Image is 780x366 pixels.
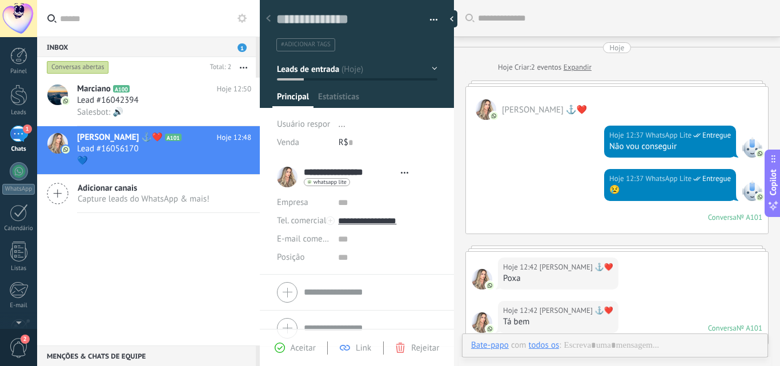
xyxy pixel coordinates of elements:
[702,130,731,141] span: Entregue
[238,43,247,52] span: 1
[756,150,764,158] img: com.amocrm.amocrmwa.svg
[540,305,613,316] span: Denise Amorim ⚓❤️
[277,115,330,134] div: Usuário responsável
[77,83,111,95] span: Marciano
[737,212,762,222] div: № A101
[610,42,625,53] div: Hoje
[609,184,731,196] div: 😢
[472,269,492,289] span: Denise Amorim ⚓❤️
[559,340,561,351] span: :
[498,62,592,73] div: Criar:
[165,134,182,141] span: A101
[737,323,762,333] div: № A101
[77,143,139,155] span: Lead #16056170
[217,132,251,143] span: Hoje 12:48
[646,130,691,141] span: WhatsApp Lite
[609,141,731,152] div: Não vou conseguir
[277,234,338,244] span: E-mail comercial
[231,57,256,78] button: Mais
[531,62,561,73] span: 2 eventos
[206,62,231,73] div: Total: 2
[277,91,309,108] span: Principal
[313,179,347,185] span: whatsapp lite
[37,37,256,57] div: Inbox
[2,109,35,116] div: Leads
[486,281,494,289] img: com.amocrm.amocrmwa.svg
[277,119,351,130] span: Usuário responsável
[411,343,439,353] span: Rejeitar
[708,323,737,333] div: Conversa
[767,169,779,195] span: Copilot
[217,83,251,95] span: Hoje 12:50
[498,62,514,73] div: Hoje
[564,62,592,73] a: Expandir
[37,345,256,366] div: Menções & Chats de equipe
[78,194,210,204] span: Capture leads do WhatsApp & mais!
[529,340,560,350] div: todos os
[702,173,731,184] span: Entregue
[62,146,70,154] img: icon
[742,180,762,201] span: WhatsApp Lite
[277,248,329,267] div: Posição
[742,137,762,158] span: WhatsApp Lite
[2,68,35,75] div: Painel
[609,173,646,184] div: Hoje 12:37
[77,155,88,166] span: 💙
[646,173,691,184] span: WhatsApp Lite
[2,225,35,232] div: Calendário
[78,183,210,194] span: Adicionar canais
[503,273,613,284] div: Poxa
[446,10,457,27] div: ocultar
[503,305,540,316] div: Hoje 12:42
[486,325,494,333] img: com.amocrm.amocrmwa.svg
[21,335,30,344] span: 2
[37,126,260,174] a: avataricon[PERSON_NAME] ⚓❤️A101Hoje 12:48Lead #16056170💙
[708,212,737,222] div: Conversa
[277,212,326,230] button: Tel. comercial
[503,262,540,273] div: Hoje 12:42
[2,302,35,309] div: E-mail
[281,41,331,49] span: #adicionar tags
[47,61,109,74] div: Conversas abertas
[476,99,496,120] span: Denise Amorim ⚓❤️
[356,343,371,353] span: Link
[277,137,299,148] span: Venda
[318,91,359,108] span: Estatísticas
[37,78,260,126] a: avatariconMarcianoA100Hoje 12:50Lead #16042394Salesbot: 🔊
[277,215,326,226] span: Tel. comercial
[62,97,70,105] img: icon
[113,85,130,92] span: A100
[502,104,587,115] span: Denise Amorim ⚓❤️
[756,193,764,201] img: com.amocrm.amocrmwa.svg
[277,134,330,152] div: Venda
[23,124,32,134] span: 1
[77,132,163,143] span: [PERSON_NAME] ⚓❤️
[2,146,35,153] div: Chats
[609,130,646,141] div: Hoje 12:37
[2,265,35,272] div: Listas
[339,134,437,152] div: R$
[2,184,35,195] div: WhatsApp
[511,340,526,351] span: com
[277,194,329,212] div: Empresa
[77,107,123,118] span: Salesbot: 🔊
[339,119,345,130] span: ...
[77,95,139,106] span: Lead #16042394
[503,316,613,328] div: Tá bem
[490,112,498,120] img: com.amocrm.amocrmwa.svg
[277,253,304,262] span: Posição
[472,312,492,333] span: Denise Amorim ⚓❤️
[291,343,316,353] span: Aceitar
[540,262,613,273] span: Denise Amorim ⚓❤️
[277,230,329,248] button: E-mail comercial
